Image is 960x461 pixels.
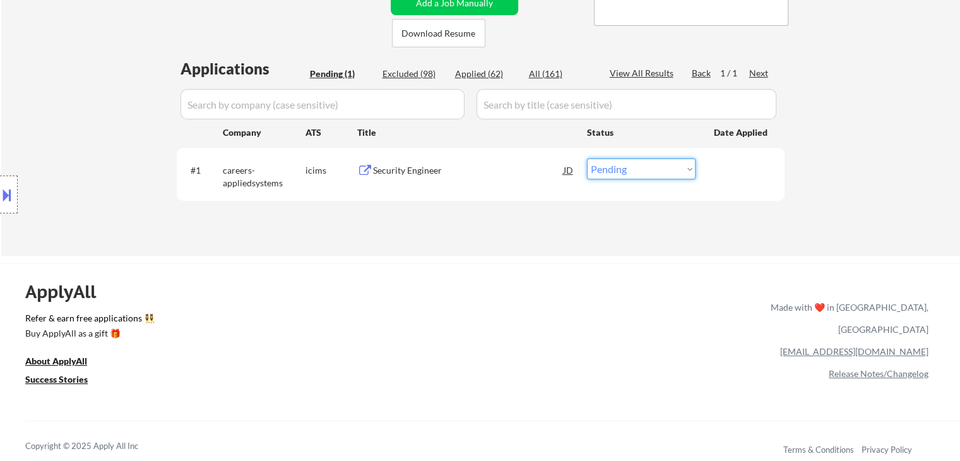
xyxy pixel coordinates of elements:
div: Applications [181,61,305,76]
div: Date Applied [714,126,769,139]
div: All (161) [529,68,592,80]
a: Privacy Policy [862,445,912,455]
a: Refer & earn free applications 👯‍♀️ [25,314,507,327]
a: Success Stories [25,373,105,389]
input: Search by title (case sensitive) [477,89,776,119]
a: Terms & Conditions [783,445,854,455]
div: Pending (1) [310,68,373,80]
div: Back [692,67,712,80]
button: Download Resume [392,19,485,47]
div: 1 / 1 [720,67,749,80]
div: Buy ApplyAll as a gift 🎁 [25,329,151,338]
div: Title [357,126,575,139]
div: Applied (62) [455,68,518,80]
div: ATS [305,126,357,139]
a: [EMAIL_ADDRESS][DOMAIN_NAME] [780,346,928,357]
input: Search by company (case sensitive) [181,89,465,119]
a: Release Notes/Changelog [829,368,928,379]
u: Success Stories [25,374,88,385]
div: View All Results [610,67,677,80]
div: JD [562,159,575,181]
div: Security Engineer [373,164,564,177]
div: Next [749,67,769,80]
a: Buy ApplyAll as a gift 🎁 [25,327,151,343]
a: About ApplyAll [25,355,105,371]
div: careers-appliedsystems [223,164,305,189]
div: Copyright © 2025 Apply All Inc [25,440,170,453]
u: About ApplyAll [25,356,87,366]
div: Made with ❤️ in [GEOGRAPHIC_DATA], [GEOGRAPHIC_DATA] [766,296,928,340]
div: Excluded (98) [382,68,446,80]
div: icims [305,164,357,177]
div: Status [587,121,696,143]
div: Company [223,126,305,139]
